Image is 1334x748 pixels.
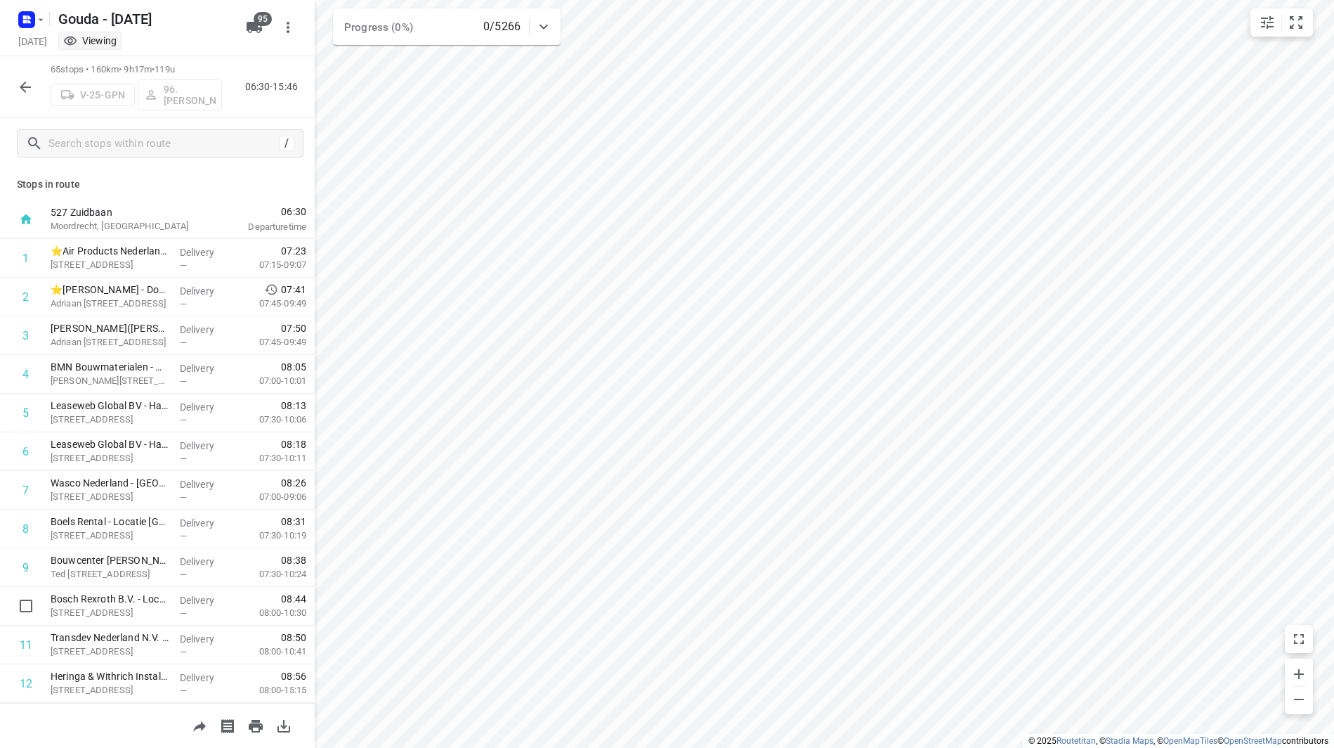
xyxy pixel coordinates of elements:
p: Bosch Rexroth B.V. - Locatie Haarlem(Bardo van Nieuwburg) [51,592,169,606]
span: — [180,569,187,580]
p: 07:30-10:06 [237,413,306,427]
p: Waarderveldweg 99, Haarlem [51,683,169,697]
p: [STREET_ADDRESS] [51,413,169,427]
p: Delivery [180,516,232,530]
p: 07:30-10:24 [237,567,306,581]
span: 119u [155,64,175,75]
span: 08:13 [281,399,306,413]
div: 4 [22,368,29,381]
span: — [180,337,187,348]
span: • [152,64,155,75]
p: 527 Zuidbaan [51,205,197,219]
div: 7 [22,484,29,497]
div: 5 [22,406,29,420]
p: 07:00-10:01 [237,374,306,388]
span: Select [12,592,40,620]
p: Delivery [180,400,232,414]
p: 07:30-10:19 [237,529,306,543]
p: Delivery [180,593,232,607]
span: Print shipping labels [214,718,242,732]
span: 08:44 [281,592,306,606]
p: Schalkwijkpolderweg 2, Halfweg [51,258,169,272]
div: Viewing [63,34,117,48]
p: Pieter Goedkoopweg 2, Haarlem [51,374,169,388]
span: 07:23 [281,244,306,258]
span: — [180,260,187,271]
div: 2 [22,290,29,304]
span: 07:50 [281,321,306,335]
button: 95 [240,13,268,41]
p: Bouwcenter Filippo(Susan Gregor ) [51,553,169,567]
span: — [180,685,187,696]
span: Download route [270,718,298,732]
p: 08:00-10:41 [237,645,306,659]
span: — [180,492,187,503]
span: 08:56 [281,669,306,683]
p: Adriaan Stoopplein 7, Overveen [51,335,169,349]
a: Stadia Maps [1106,736,1153,746]
input: Search stops within route [48,133,279,155]
p: 07:00-09:06 [237,490,306,504]
span: — [180,531,187,541]
span: — [180,299,187,309]
a: Routetitan [1057,736,1096,746]
p: [STREET_ADDRESS] [51,529,169,543]
li: © 2025 , © , © © contributors [1028,736,1328,746]
span: Share route [185,718,214,732]
p: 07:45-09:49 [237,335,306,349]
p: Stops in route [17,177,298,192]
span: — [180,415,187,425]
p: 0/5266 [483,18,521,35]
span: 08:18 [281,437,306,451]
span: — [180,647,187,657]
p: 06:30-15:46 [245,79,303,94]
p: 08:00-15:15 [237,683,306,697]
p: Tingietersweg 47, Haarlem [51,606,169,620]
p: Wasco Nederland - Haarlem(Wouter Breel) [51,476,169,490]
p: Kennemer Lyceum - Leerlingen(Dennis Booms) [51,321,169,335]
span: — [180,453,187,464]
div: 12 [20,677,32,690]
p: Transdev Nederland N.V. Openbaar Vervoer B.V. - Haarlem(Douwe Dijkstra) [51,631,169,645]
p: Delivery [180,361,232,375]
p: BMN Bouwmaterialen - Haarlem IJzerwaren(Michiel Mantel) [51,360,169,374]
p: 07:30-10:11 [237,451,306,465]
span: 08:31 [281,515,306,529]
p: Heringa & Withrich Installatietechniek B.V.(Colette Groenewegen) [51,669,169,683]
span: — [180,376,187,387]
p: Delivery [180,671,232,685]
span: 08:05 [281,360,306,374]
p: 65 stops • 160km • 9h17m [51,63,222,77]
p: Leaseweb Global BV - Haarlem Customer Care(Jolinde en Lisette) [51,437,169,451]
span: 95 [254,12,272,26]
div: 11 [20,638,32,652]
p: Moordrecht, [GEOGRAPHIC_DATA] [51,219,197,233]
span: 07:41 [281,283,306,297]
p: Leaseweb Global BV - Haarlem Provisioning(Marieke / Mieke) [51,399,169,413]
p: Delivery [180,323,232,337]
p: Ted Vermeulenweg 6, Haarlem [51,567,169,581]
div: 3 [22,329,29,342]
div: / [279,136,294,151]
p: Adriaan Stoopplein 7, Overveen [51,297,169,311]
div: 1 [22,252,29,265]
p: Departure time [214,220,306,234]
span: 08:38 [281,553,306,567]
p: Delivery [180,284,232,298]
div: 6 [22,445,29,458]
p: Delivery [180,477,232,491]
p: Kousenmakersweg 1, Haarlem [51,490,169,504]
svg: Early [264,283,278,297]
span: 06:30 [214,205,306,219]
div: 9 [22,561,29,574]
a: OpenStreetMap [1224,736,1282,746]
span: Progress (0%) [344,21,413,34]
button: Map settings [1253,8,1281,37]
p: Delivery [180,555,232,569]
p: ⭐Kennemer Lyceum - Docenten(Dennis Booms) [51,283,169,297]
span: Print route [242,718,270,732]
p: Boels Rental - Locatie Haarlem(Frank Swart) [51,515,169,529]
span: 08:50 [281,631,306,645]
div: 8 [22,522,29,536]
p: Delivery [180,245,232,259]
